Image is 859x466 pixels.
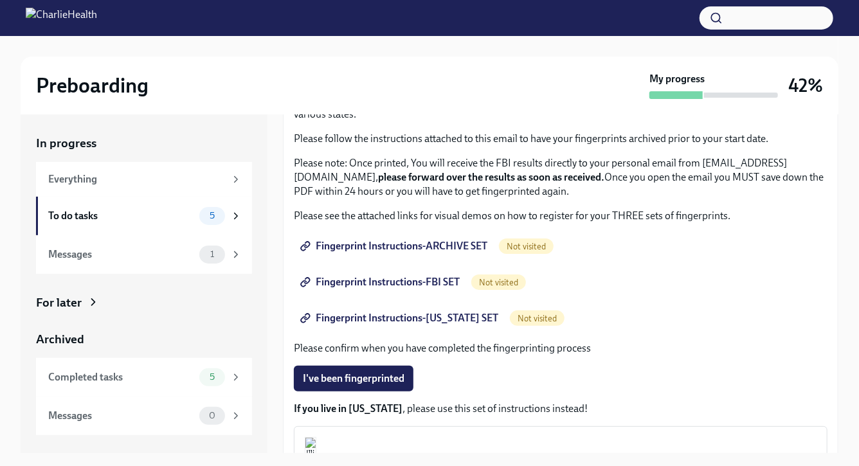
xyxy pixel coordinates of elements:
[303,372,404,385] span: I've been fingerprinted
[36,235,252,274] a: Messages1
[36,197,252,235] a: To do tasks5
[471,278,526,287] span: Not visited
[294,156,827,199] p: Please note: Once printed, You will receive the FBI results directly to your personal email from ...
[294,233,496,259] a: Fingerprint Instructions-ARCHIVE SET
[294,402,827,416] p: , please use this set of instructions instead!
[36,397,252,435] a: Messages0
[36,135,252,152] a: In progress
[36,73,149,98] h2: Preboarding
[36,294,82,311] div: For later
[202,372,222,382] span: 5
[499,242,554,251] span: Not visited
[48,409,194,423] div: Messages
[26,8,97,28] img: CharlieHealth
[36,294,252,311] a: For later
[203,249,222,259] span: 1
[294,132,827,146] p: Please follow the instructions attached to this email to have your fingerprints archived prior to...
[294,341,827,355] p: Please confirm when you have completed the fingerprinting process
[649,72,705,86] strong: My progress
[294,366,413,391] button: I've been fingerprinted
[378,171,604,183] strong: please forward over the results as soon as received.
[36,358,252,397] a: Completed tasks5
[36,331,252,348] a: Archived
[48,247,194,262] div: Messages
[303,312,498,325] span: Fingerprint Instructions-[US_STATE] SET
[303,240,487,253] span: Fingerprint Instructions-ARCHIVE SET
[36,162,252,197] a: Everything
[48,209,194,223] div: To do tasks
[294,305,507,331] a: Fingerprint Instructions-[US_STATE] SET
[788,74,823,97] h3: 42%
[48,172,225,186] div: Everything
[294,209,827,223] p: Please see the attached links for visual demos on how to register for your THREE sets of fingerpr...
[201,411,223,420] span: 0
[202,211,222,220] span: 5
[294,402,402,415] strong: If you live in [US_STATE]
[303,276,460,289] span: Fingerprint Instructions-FBI SET
[510,314,565,323] span: Not visited
[294,269,469,295] a: Fingerprint Instructions-FBI SET
[48,370,194,384] div: Completed tasks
